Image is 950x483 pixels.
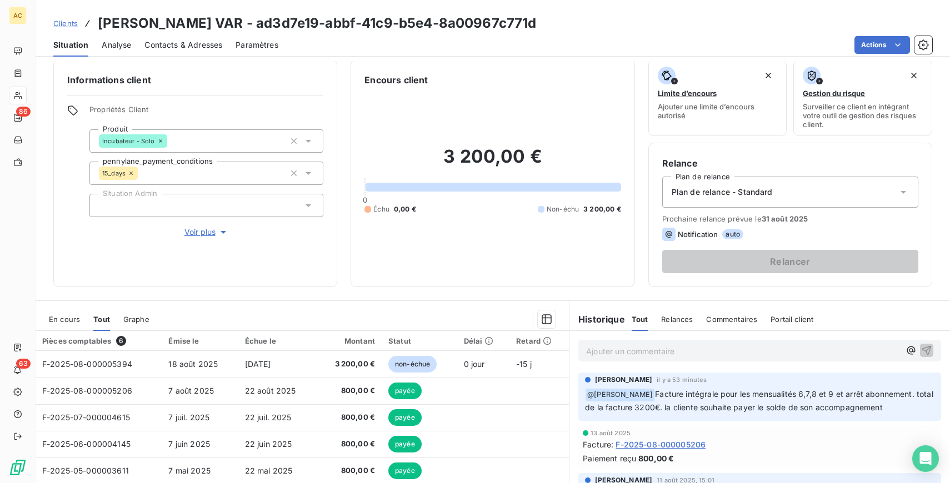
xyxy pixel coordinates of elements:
h6: Historique [569,313,625,326]
span: 800,00 € [323,412,375,423]
h6: Relance [662,157,918,170]
div: Statut [388,336,451,345]
span: Facture intégrale pour les mensualités 6,7,8 et 9 et arrêt abonnement. total de la facture 3200€.... [585,389,936,412]
span: Surveiller ce client en intégrant votre outil de gestion des risques client. [803,102,923,129]
span: 22 août 2025 [245,386,296,395]
h6: Encours client [364,73,428,87]
span: 22 juin 2025 [245,439,292,449]
span: Paiement reçu [583,452,636,464]
span: payée [388,383,422,399]
span: F-2025-08-000005206 [42,386,132,395]
span: F-2025-08-000005394 [42,359,132,369]
span: 15_days [102,170,126,177]
h2: 3 200,00 € [364,145,621,179]
input: Ajouter une valeur [167,136,176,146]
span: F-2025-07-000004615 [42,412,130,422]
span: auto [722,229,743,239]
div: Échue le [245,336,310,345]
span: 800,00 € [638,452,674,464]
a: Clients [53,18,78,29]
div: Open Intercom Messenger [912,445,939,472]
div: AC [9,7,27,24]
span: [PERSON_NAME] [595,375,652,385]
button: Actions [854,36,910,54]
span: 800,00 € [323,385,375,396]
div: Émise le [168,336,231,345]
span: 800,00 € [323,439,375,450]
input: Ajouter une valeur [99,200,108,210]
span: Gestion du risque [803,89,865,98]
span: Graphe [123,315,149,324]
span: Prochaine relance prévue le [662,214,918,223]
span: Relances [661,315,693,324]
span: Paramètres [236,39,278,51]
span: En cours [49,315,80,324]
span: Limite d’encours [658,89,717,98]
button: Voir plus [89,226,323,238]
span: 86 [16,107,31,117]
span: Analyse [102,39,131,51]
span: Plan de relance - Standard [672,187,773,198]
div: Pièces comptables [42,336,155,346]
span: Portail client [771,315,813,324]
span: Commentaires [706,315,757,324]
img: Logo LeanPay [9,459,27,476]
span: 63 [16,359,31,369]
span: 22 mai 2025 [245,466,293,475]
span: 18 août 2025 [168,359,218,369]
span: 7 mai 2025 [168,466,211,475]
span: il y a 53 minutes [657,376,707,383]
span: Voir plus [184,227,229,238]
span: 7 juil. 2025 [168,412,209,422]
span: 7 août 2025 [168,386,214,395]
input: Ajouter une valeur [138,168,147,178]
span: 800,00 € [323,465,375,476]
span: Contacts & Adresses [144,39,222,51]
span: @ [PERSON_NAME] [586,389,654,401]
span: Tout [93,315,110,324]
span: 7 juin 2025 [168,439,210,449]
button: Gestion du risqueSurveiller ce client en intégrant votre outil de gestion des risques client. [793,59,932,136]
span: 31 août 2025 [762,214,808,223]
button: Relancer [662,250,918,273]
div: Retard [516,336,562,345]
span: Notification [678,230,718,239]
span: Non-échu [547,204,579,214]
span: 3 200,00 € [583,204,621,214]
span: Clients [53,19,78,28]
span: Facture : [583,439,613,450]
span: F-2025-06-000004145 [42,439,131,449]
span: -15 j [516,359,532,369]
span: 0 jour [464,359,485,369]
span: Ajouter une limite d’encours autorisé [658,102,778,120]
span: payée [388,462,422,479]
button: Limite d’encoursAjouter une limite d’encours autorisé [648,59,787,136]
span: Tout [632,315,648,324]
div: Délai [464,336,503,345]
span: 22 juil. 2025 [245,412,292,422]
span: 0 [363,195,367,204]
span: non-échue [388,356,437,373]
span: Échu [373,204,389,214]
a: 86 [9,109,26,127]
span: Propriétés Client [89,105,323,120]
span: Situation [53,39,88,51]
span: Incubateur - Solo [102,138,155,144]
h6: Informations client [67,73,323,87]
span: payée [388,409,422,426]
span: F-2025-05-000003611 [42,466,129,475]
span: 6 [116,336,126,346]
span: 0,00 € [394,204,416,214]
span: 3 200,00 € [323,359,375,370]
div: Montant [323,336,375,345]
span: F-2025-08-000005206 [616,439,706,450]
span: payée [388,436,422,452]
span: 13 août 2025 [591,430,631,436]
span: [DATE] [245,359,271,369]
h3: [PERSON_NAME] VAR - ad3d7e19-abbf-41c9-b5e4-8a00967c771d [98,13,536,33]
